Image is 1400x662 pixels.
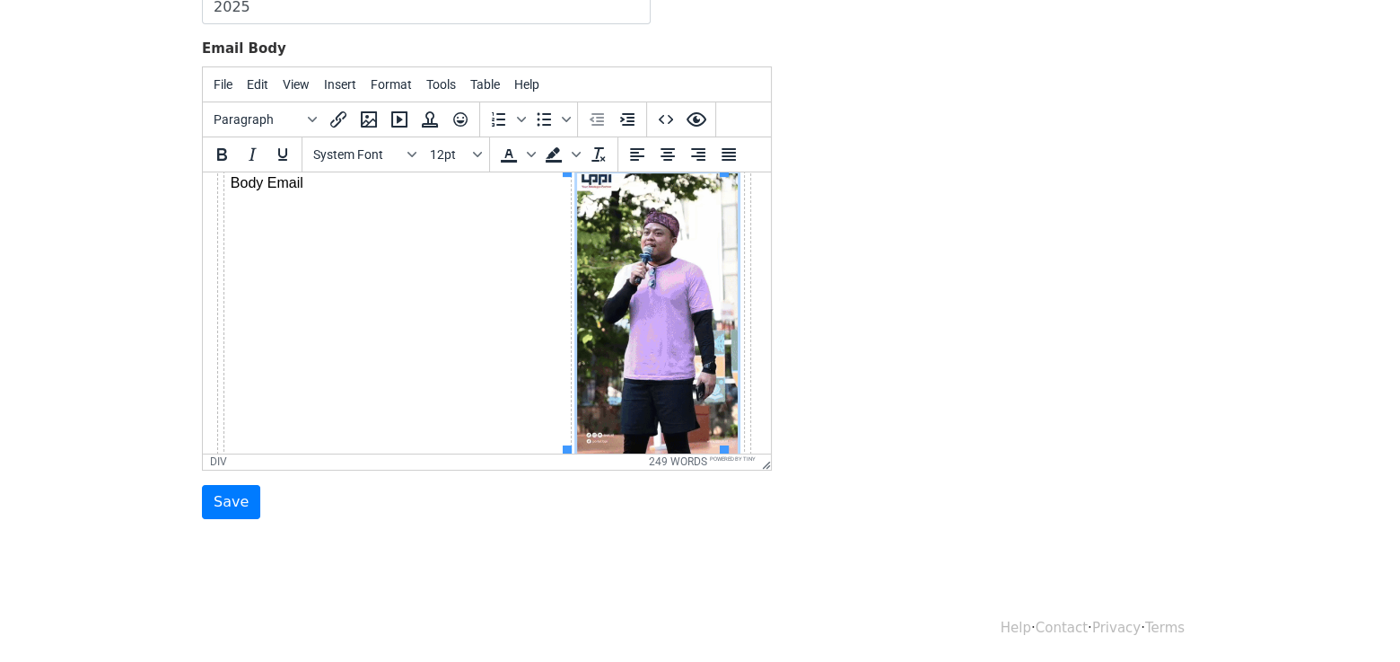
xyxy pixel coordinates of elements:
a: Powered by Tiny [710,455,756,462]
span: View [283,77,310,92]
span: Table [470,77,500,92]
div: Background color [538,139,583,170]
button: Clear formatting [583,139,614,170]
iframe: Rich Text Area. Press ALT-0 for help. [203,172,771,454]
button: Decrease indent [582,104,612,135]
button: Insert template [415,104,445,135]
span: Edit [247,77,268,92]
a: Privacy [1092,620,1141,636]
div: Resize [756,455,771,470]
span: Paragraph [214,112,302,127]
button: Align left [622,139,652,170]
input: Save [202,485,260,519]
button: Blocks [206,104,323,135]
button: Underline [267,139,298,170]
span: Insert [324,77,356,92]
button: Align center [652,139,683,170]
span: Format [371,77,412,92]
button: Italic [237,139,267,170]
label: Email Body [202,39,286,59]
div: Text color [494,139,538,170]
a: Terms [1145,620,1185,636]
div: Bullet list [529,104,573,135]
button: Font sizes [423,139,486,170]
span: System Font [313,147,401,162]
span: Help [514,77,539,92]
button: Bold [206,139,237,170]
a: Contact [1036,620,1088,636]
button: Insert/edit image [354,104,384,135]
button: Insert/edit media [384,104,415,135]
span: 12pt [430,147,469,162]
button: Justify [713,139,744,170]
button: Align right [683,139,713,170]
span: Tools [426,77,456,92]
div: Numbered list [484,104,529,135]
div: div [210,455,227,468]
button: Fonts [306,139,423,170]
button: Emoticons [445,104,476,135]
button: 249 words [649,455,707,468]
button: Preview [681,104,712,135]
a: Help [1001,620,1031,636]
iframe: Chat Widget [1310,576,1400,662]
button: Source code [651,104,681,135]
button: Increase indent [612,104,643,135]
span: File [214,77,232,92]
button: Insert/edit link [323,104,354,135]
